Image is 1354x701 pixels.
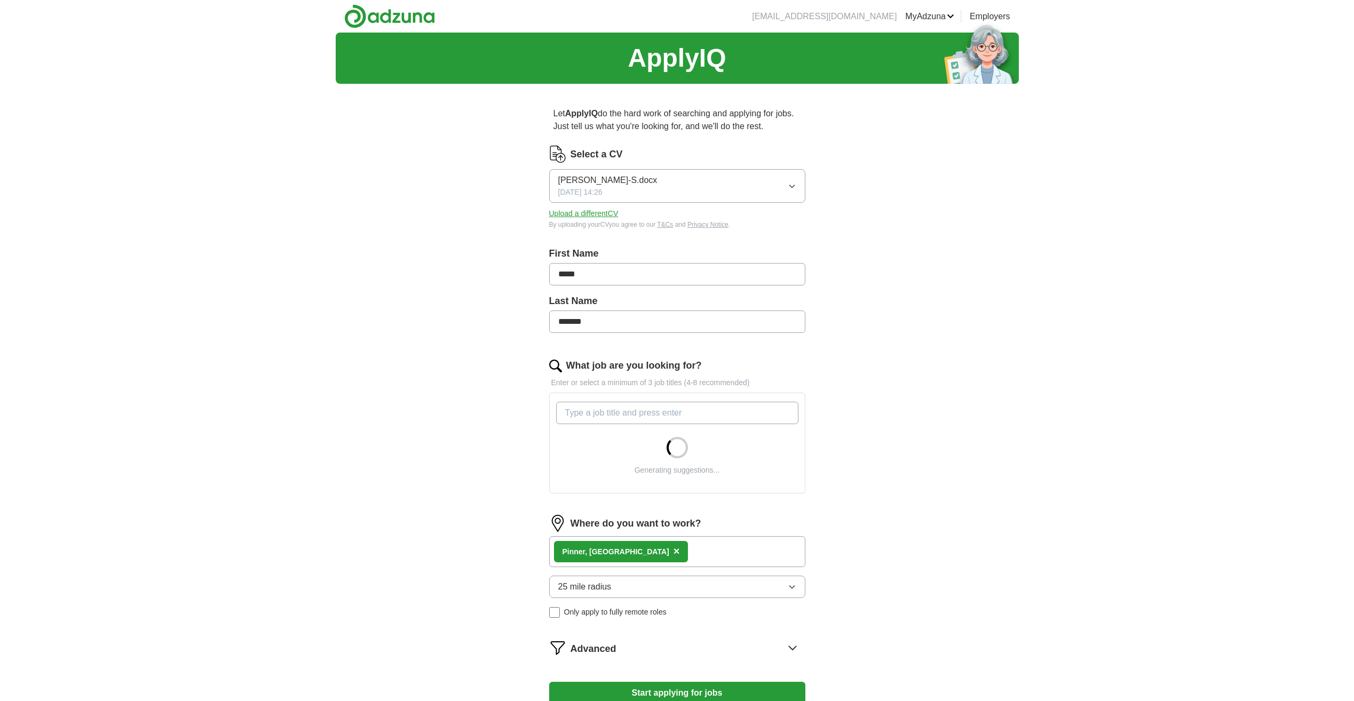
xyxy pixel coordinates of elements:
h1: ApplyIQ [628,39,726,77]
span: [PERSON_NAME]-S.docx [558,174,658,187]
button: 25 mile radius [549,576,805,598]
button: Upload a differentCV [549,208,619,219]
p: Let do the hard work of searching and applying for jobs. Just tell us what you're looking for, an... [549,103,805,137]
label: Where do you want to work? [571,516,701,531]
a: Privacy Notice [687,221,729,228]
div: Pinner, [GEOGRAPHIC_DATA] [563,546,669,557]
div: Generating suggestions... [635,465,720,476]
label: What job are you looking for? [566,359,702,373]
span: × [674,545,680,557]
button: × [674,544,680,560]
img: location.png [549,515,566,532]
span: Only apply to fully remote roles [564,607,667,618]
img: CV Icon [549,146,566,163]
img: Adzuna logo [344,4,435,28]
a: T&Cs [657,221,673,228]
button: [PERSON_NAME]-S.docx[DATE] 14:26 [549,169,805,203]
label: Last Name [549,294,805,308]
label: First Name [549,246,805,261]
label: Select a CV [571,147,623,162]
input: Only apply to fully remote roles [549,607,560,618]
strong: ApplyIQ [565,109,598,118]
img: filter [549,639,566,656]
span: 25 mile radius [558,580,612,593]
a: Employers [970,10,1010,23]
span: [DATE] 14:26 [558,187,603,198]
span: Advanced [571,642,616,656]
div: By uploading your CV you agree to our and . [549,220,805,229]
input: Type a job title and press enter [556,402,798,424]
li: [EMAIL_ADDRESS][DOMAIN_NAME] [752,10,897,23]
a: MyAdzuna [905,10,954,23]
p: Enter or select a minimum of 3 job titles (4-8 recommended) [549,377,805,388]
img: search.png [549,360,562,372]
